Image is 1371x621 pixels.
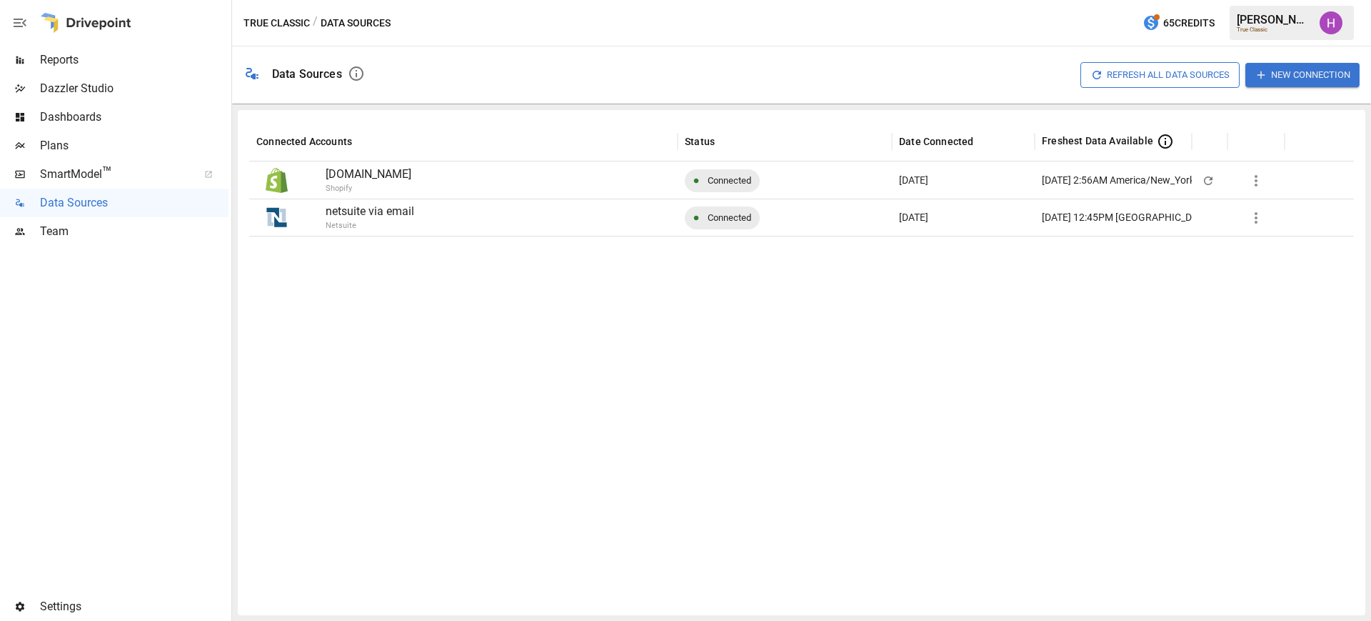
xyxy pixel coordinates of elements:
span: Freshest Data Available [1042,134,1153,148]
span: Plans [40,137,228,154]
button: New Connection [1245,63,1360,86]
img: Harry Antonio [1320,11,1342,34]
div: True Classic [1237,26,1311,33]
div: Status [685,136,715,147]
div: [DATE] 2:56AM America/New_York [1042,162,1195,199]
span: SmartModel [40,166,189,183]
div: [PERSON_NAME] [1237,13,1311,26]
button: Sort [1236,131,1256,151]
button: 65Credits [1137,10,1220,36]
div: Mar 06 2024 [892,199,1035,236]
p: Netsuite [326,220,747,232]
button: Harry Antonio [1311,3,1351,43]
img: NetSuite Logo [264,205,289,230]
div: Connected Accounts [256,136,352,147]
div: Aug 21 2025 [892,162,1035,199]
span: 65 Credits [1163,14,1215,32]
p: [DOMAIN_NAME] [326,166,671,183]
p: Shopify [326,183,747,195]
span: Reports [40,51,228,69]
div: Data Sources [272,67,342,81]
span: ™ [102,164,112,182]
button: Sort [975,131,995,151]
div: / [313,14,318,32]
div: [DATE] 12:45PM [GEOGRAPHIC_DATA]/New_York [1042,199,1260,236]
span: Dazzler Studio [40,80,228,97]
button: Sort [716,131,736,151]
button: Sort [353,131,373,151]
span: Connected [699,162,760,199]
button: Refresh All Data Sources [1080,62,1240,87]
p: netsuite via email [326,203,671,220]
img: Shopify Logo [264,168,289,193]
span: Data Sources [40,194,228,212]
span: Connected [699,199,760,236]
span: Team [40,223,228,240]
span: Settings [40,598,228,615]
button: True Classic [243,14,310,32]
button: Sort [1200,131,1220,151]
span: Dashboards [40,109,228,126]
div: Date Connected [899,136,973,147]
